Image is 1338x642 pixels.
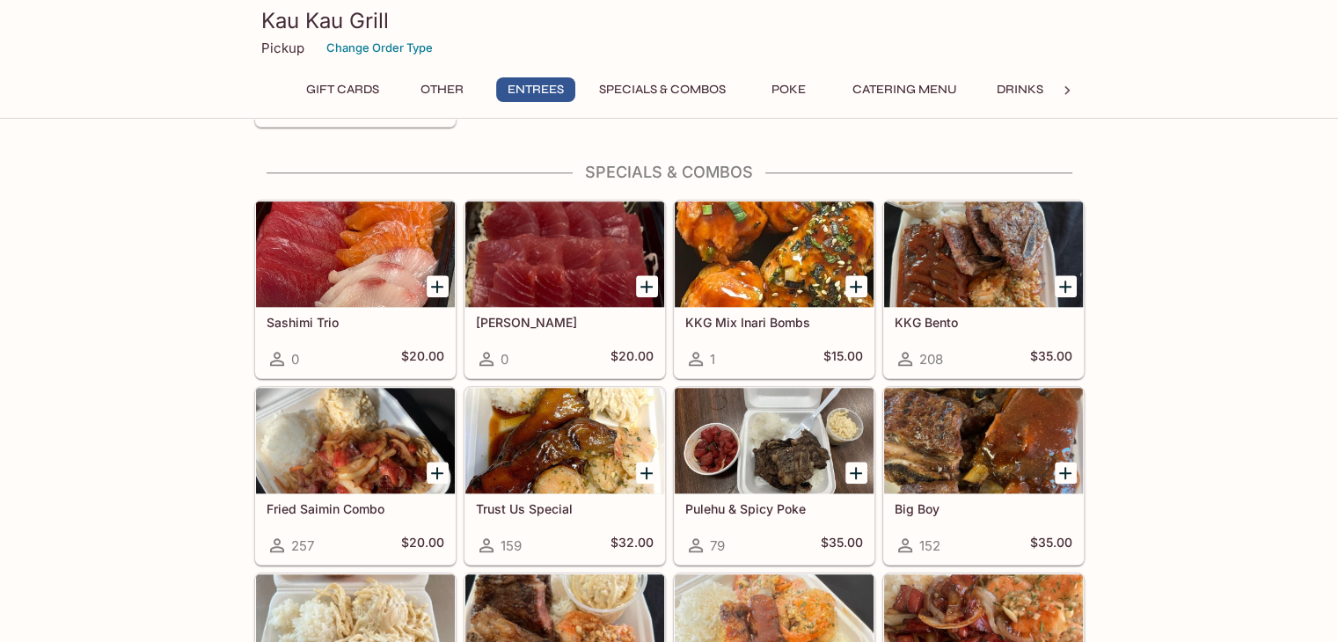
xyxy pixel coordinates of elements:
[261,40,304,56] p: Pickup
[685,315,863,330] h5: KKG Mix Inari Bombs
[465,201,664,307] div: Ahi Sashimi
[589,77,735,102] button: Specials & Combos
[496,77,575,102] button: Entrees
[291,351,299,368] span: 0
[981,77,1060,102] button: Drinks
[501,537,522,554] span: 159
[254,163,1085,182] h4: Specials & Combos
[674,387,874,565] a: Pulehu & Spicy Poke79$35.00
[611,535,654,556] h5: $32.00
[1030,348,1072,369] h5: $35.00
[845,275,867,297] button: Add KKG Mix Inari Bombs
[427,462,449,484] button: Add Fried Saimin Combo
[291,537,314,554] span: 257
[611,348,654,369] h5: $20.00
[895,501,1072,516] h5: Big Boy
[636,275,658,297] button: Add Ahi Sashimi
[1055,462,1077,484] button: Add Big Boy
[1055,275,1077,297] button: Add KKG Bento
[636,462,658,484] button: Add Trust Us Special
[685,501,863,516] h5: Pulehu & Spicy Poke
[884,201,1083,307] div: KKG Bento
[318,34,441,62] button: Change Order Type
[845,462,867,484] button: Add Pulehu & Spicy Poke
[823,348,863,369] h5: $15.00
[501,351,508,368] span: 0
[427,275,449,297] button: Add Sashimi Trio
[919,351,943,368] span: 208
[401,535,444,556] h5: $20.00
[883,387,1084,565] a: Big Boy152$35.00
[821,535,863,556] h5: $35.00
[710,537,725,554] span: 79
[267,315,444,330] h5: Sashimi Trio
[296,77,389,102] button: Gift Cards
[843,77,967,102] button: Catering Menu
[255,201,456,378] a: Sashimi Trio0$20.00
[267,501,444,516] h5: Fried Saimin Combo
[403,77,482,102] button: Other
[255,387,456,565] a: Fried Saimin Combo257$20.00
[261,7,1078,34] h3: Kau Kau Grill
[710,351,715,368] span: 1
[749,77,829,102] button: Poke
[401,348,444,369] h5: $20.00
[883,201,1084,378] a: KKG Bento208$35.00
[476,315,654,330] h5: [PERSON_NAME]
[256,201,455,307] div: Sashimi Trio
[464,201,665,378] a: [PERSON_NAME]0$20.00
[675,388,874,493] div: Pulehu & Spicy Poke
[919,537,940,554] span: 152
[674,201,874,378] a: KKG Mix Inari Bombs1$15.00
[675,201,874,307] div: KKG Mix Inari Bombs
[256,388,455,493] div: Fried Saimin Combo
[895,315,1072,330] h5: KKG Bento
[476,501,654,516] h5: Trust Us Special
[465,388,664,493] div: Trust Us Special
[464,387,665,565] a: Trust Us Special159$32.00
[1030,535,1072,556] h5: $35.00
[884,388,1083,493] div: Big Boy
